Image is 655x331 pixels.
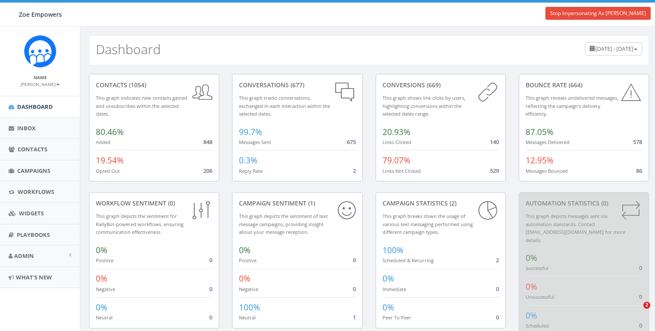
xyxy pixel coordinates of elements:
[383,302,394,313] span: 0%
[21,80,60,88] a: [PERSON_NAME]
[526,81,642,89] div: Bounce Rate
[34,74,47,80] small: Name
[353,167,356,175] span: 2
[526,213,625,243] small: This graph depicts messages sent via automation standards. Contact [EMAIL_ADDRESS][DOMAIN_NAME] f...
[490,138,499,146] span: 140
[18,145,47,153] span: Contacts
[383,199,499,208] div: Campaign Statistics
[239,81,355,89] div: conversations
[96,213,184,235] small: This graph depicts the sentiment for RallyBot-powered workflows, ensuring communication effective...
[239,199,355,208] div: Campaign Sentiment
[209,256,212,264] span: 0
[496,256,499,264] span: 2
[383,139,411,145] small: Links Clicked
[383,81,499,89] div: conversions
[239,245,251,256] span: 0%
[526,281,537,292] span: 0%
[306,199,315,207] span: (1)
[96,245,107,256] span: 0%
[626,302,646,322] iframe: Intercom live chat
[96,81,212,89] div: contacts
[239,126,262,138] span: 99.7%
[526,126,554,138] span: 87.05%
[96,42,161,56] h2: Dashboard
[633,138,642,146] span: 578
[496,285,499,293] span: 0
[96,314,113,321] small: Neutral
[425,81,441,89] span: (669)
[209,313,212,321] span: 0
[21,81,60,87] small: [PERSON_NAME]
[545,7,651,20] a: Stop Impersonating As [PERSON_NAME]
[639,293,642,300] span: 0
[526,168,568,174] small: Messages Bounced
[526,294,554,300] small: Unsuccessful
[127,81,146,89] span: (1054)
[526,310,537,321] span: 0%
[526,139,569,145] small: Messages Delivered
[383,314,411,321] small: Peer To Peer
[96,139,110,145] small: Added
[17,103,53,110] span: Dashboard
[239,155,257,166] span: 0.3%
[595,45,633,52] span: [DATE] - [DATE]
[239,257,257,264] small: Positive
[96,257,113,264] small: Positive
[383,126,410,138] span: 20.93%
[17,124,36,132] span: Inbox
[203,138,212,146] span: 848
[353,285,356,293] span: 0
[18,188,54,196] span: Workflows
[383,168,421,174] small: Links Not Clicked
[353,313,356,321] span: 1
[383,273,394,284] span: 0%
[239,302,260,313] span: 100%
[19,10,62,18] span: Zoe Empowers
[96,168,120,174] small: Opted Out
[526,252,537,264] span: 0%
[16,273,52,281] span: What's New
[209,285,212,293] span: 0
[526,155,554,166] span: 12.95%
[239,95,330,117] small: This graph tracks conversations, exchanged in each interaction within the selected dates.
[600,199,608,207] span: (0)
[96,155,124,166] span: 19.54%
[17,231,50,239] span: Playbooks
[383,155,410,166] span: 79.07%
[239,314,256,321] small: Neutral
[639,264,642,272] span: 0
[347,138,356,146] span: 675
[496,313,499,321] span: 0
[239,286,258,292] small: Negative
[383,286,406,292] small: Immediate
[383,257,434,264] small: Scheduled & Recurring
[639,322,642,329] span: 0
[526,199,642,208] div: Automation Statistics
[203,167,212,175] span: 206
[17,167,50,175] span: Campaigns
[383,95,465,117] small: This graph shows link clicks by users, highlighting conversions within the selected dates range.
[383,213,473,235] small: This graph breaks down the usage of various text messaging performed using different campaign types.
[353,256,356,264] span: 0
[239,168,263,174] small: Reply Rate
[383,245,404,256] span: 100%
[567,81,582,89] span: (664)
[19,209,44,217] span: Widgets
[96,273,107,284] span: 0%
[166,199,175,207] span: (0)
[526,322,549,329] small: Scheduled
[96,302,107,313] span: 0%
[526,95,618,117] small: This graph reveals undelivered messages, reflecting the campaign's delivery efficiency.
[96,286,115,292] small: Negative
[14,252,34,260] span: Admin
[643,302,650,309] span: 2
[239,139,271,145] small: Messages Sent
[636,167,642,175] span: 86
[239,213,328,235] small: This graph depicts the sentiment of text message campaigns, providing insight about your message ...
[96,199,212,208] div: Workflow Sentiment
[448,199,456,207] span: (2)
[526,265,548,271] small: Successful
[96,95,187,117] small: This graph indicates new contacts gained and unsubscribes within the selected dates.
[289,81,304,89] span: (677)
[239,273,251,284] span: 0%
